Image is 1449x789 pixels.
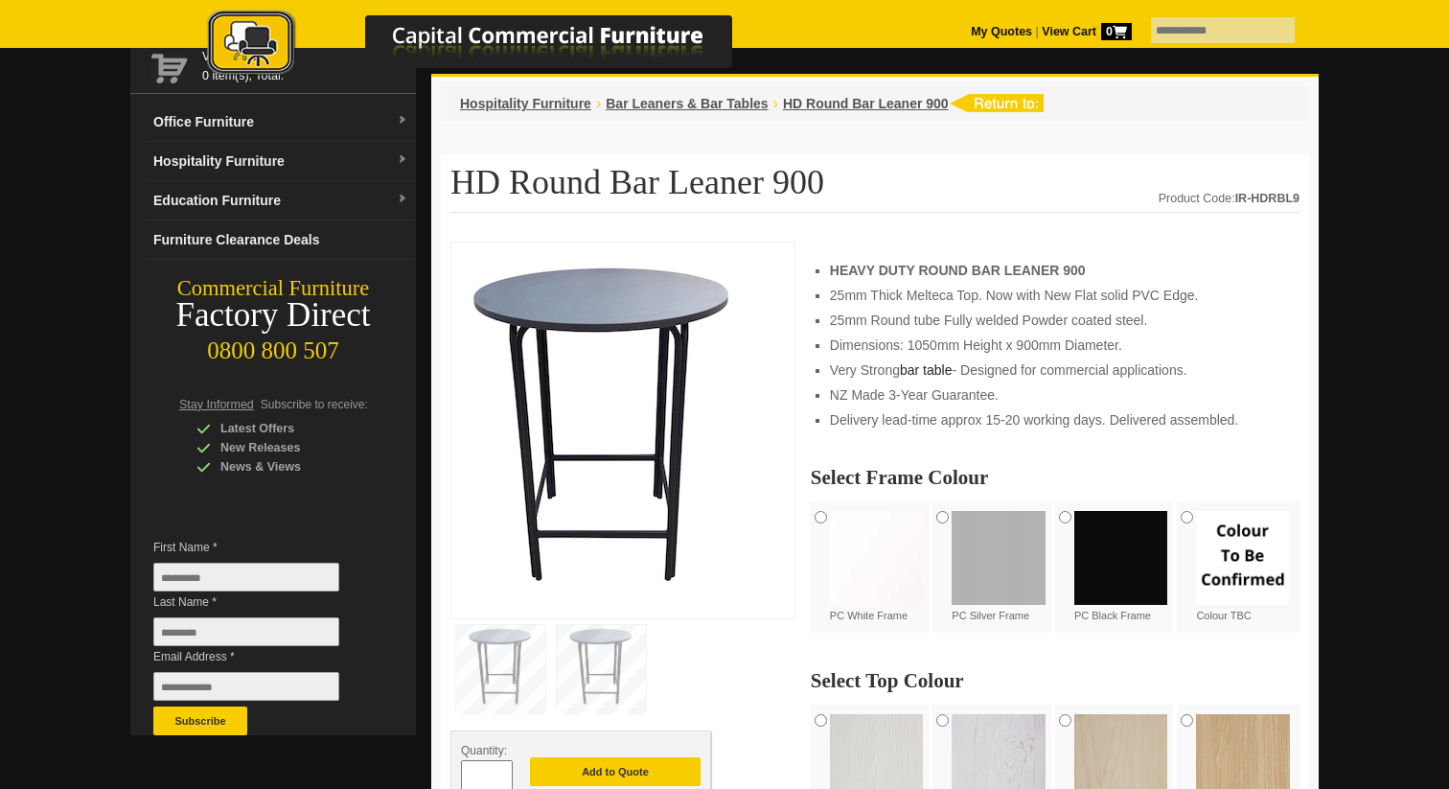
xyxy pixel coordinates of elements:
span: Subscribe to receive: [261,398,368,411]
img: Colour TBC [1196,511,1290,605]
img: PC Black Frame [1074,511,1168,605]
div: New Releases [196,438,379,457]
li: 25mm Round tube Fully welded Powder coated steel. [830,311,1280,330]
div: Factory Direct [130,302,416,329]
span: Email Address * [153,647,368,666]
a: Furniture Clearance Deals [146,220,416,260]
a: Office Furnituredropdown [146,103,416,142]
strong: View Cart [1042,25,1132,38]
div: News & Views [196,457,379,476]
span: First Name * [153,538,368,557]
input: Email Address * [153,672,339,701]
a: Hospitality Furniture [460,96,591,111]
a: Education Furnituredropdown [146,181,416,220]
div: Product Code: [1159,189,1299,208]
img: dropdown [397,154,408,166]
strong: HEAVY DUTY ROUND BAR LEANER 900 [830,263,1086,278]
button: Add to Quote [530,757,701,786]
div: 0800 800 507 [130,328,416,364]
a: bar table [900,362,952,378]
strong: IR-HDRBL9 [1235,192,1299,205]
li: › [596,94,601,113]
a: Hospitality Furnituredropdown [146,142,416,181]
button: Subscribe [153,707,247,735]
span: Last Name * [153,592,368,612]
label: PC Black Frame [1074,511,1168,623]
label: Colour TBC [1196,511,1290,623]
a: HD Round Bar Leaner 900 [783,96,949,111]
img: Capital Commercial Furniture Logo [154,10,825,80]
div: Commercial Furniture [130,275,416,302]
img: dropdown [397,115,408,127]
h1: HD Round Bar Leaner 900 [450,164,1299,213]
img: PC Silver Frame [952,511,1046,605]
label: PC Silver Frame [952,511,1046,623]
div: Latest Offers [196,419,379,438]
img: HD Round Bar Leaner 900 [461,252,748,603]
input: Last Name * [153,617,339,646]
li: NZ Made 3-Year Guarantee. [830,385,1280,405]
img: dropdown [397,194,408,205]
h2: Select Top Colour [811,671,1299,690]
span: 0 [1101,23,1132,40]
span: Quantity: [461,744,507,757]
img: return to [949,94,1044,112]
li: 25mm Thick Melteca Top. Now with New Flat solid PVC Edge. [830,286,1280,305]
li: Dimensions: 1050mm Height x 900mm Diameter. [830,336,1280,355]
img: PC White Frame [830,511,924,605]
a: My Quotes [971,25,1032,38]
a: View Cart0 [1039,25,1132,38]
li: Very Strong - Designed for commercial applications. [830,360,1280,380]
li: › [773,94,778,113]
input: First Name * [153,563,339,592]
span: Stay Informed [179,398,254,411]
a: Bar Leaners & Bar Tables [606,96,768,111]
label: PC White Frame [830,511,924,623]
li: Delivery lead-time approx 15-20 working days. Delivered assembled. [830,410,1280,429]
h2: Select Frame Colour [811,468,1299,487]
a: Capital Commercial Furniture Logo [154,10,825,85]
